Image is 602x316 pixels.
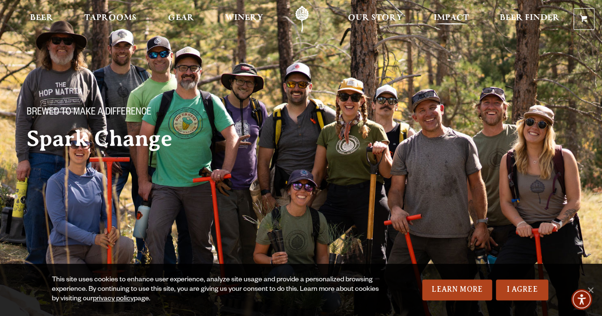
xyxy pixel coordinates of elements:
span: Gear [168,14,194,22]
a: Odell Home [284,6,320,32]
span: Winery [225,14,263,22]
span: Taprooms [84,14,137,22]
a: Learn More [422,279,492,300]
a: Gear [162,6,200,32]
a: Taprooms [78,6,143,32]
a: Our Story [342,6,409,32]
span: Beer Finder [500,14,560,22]
span: Impact [434,14,469,22]
div: Accessibility Menu [571,289,592,310]
a: Beer [24,6,59,32]
a: Impact [427,6,475,32]
span: Our Story [348,14,403,22]
div: This site uses cookies to enhance user experience, analyze site usage and provide a personalized ... [52,276,385,304]
span: Beer [30,14,53,22]
a: privacy policy [93,296,134,303]
a: Winery [219,6,269,32]
a: Beer Finder [493,6,566,32]
h2: Spark Change [27,127,324,151]
span: Brewed to make a difference [27,107,151,119]
a: I Agree [496,279,548,300]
